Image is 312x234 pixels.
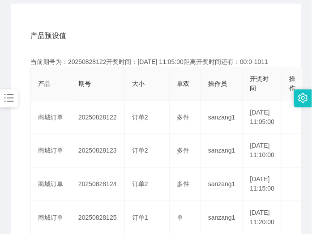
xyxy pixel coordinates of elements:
[208,80,227,87] span: 操作员
[243,101,282,134] td: [DATE] 11:05:00
[177,114,189,121] span: 多件
[132,114,148,121] span: 订单2
[71,134,125,168] td: 20250828123
[132,181,148,188] span: 订单2
[250,75,269,92] span: 开奖时间
[30,30,66,41] span: 产品预设值
[177,147,189,154] span: 多件
[289,75,295,92] span: 操作
[31,134,71,168] td: 商城订单
[201,134,243,168] td: sanzang1
[71,101,125,134] td: 20250828122
[177,80,189,87] span: 单双
[298,93,308,103] i: 图标: setting
[71,168,125,201] td: 20250828124
[201,101,243,134] td: sanzang1
[3,92,15,104] i: 图标: bars
[243,168,282,201] td: [DATE] 11:15:00
[177,214,183,221] span: 单
[177,181,189,188] span: 多件
[132,214,148,221] span: 订单1
[38,80,51,87] span: 产品
[132,80,145,87] span: 大小
[243,134,282,168] td: [DATE] 11:10:00
[30,57,282,67] div: 当前期号为：20250828122开奖时间：[DATE] 11:05:00距离开奖时间还有：00:0-1011
[132,147,148,154] span: 订单2
[78,80,91,87] span: 期号
[31,168,71,201] td: 商城订单
[31,101,71,134] td: 商城订单
[201,168,243,201] td: sanzang1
